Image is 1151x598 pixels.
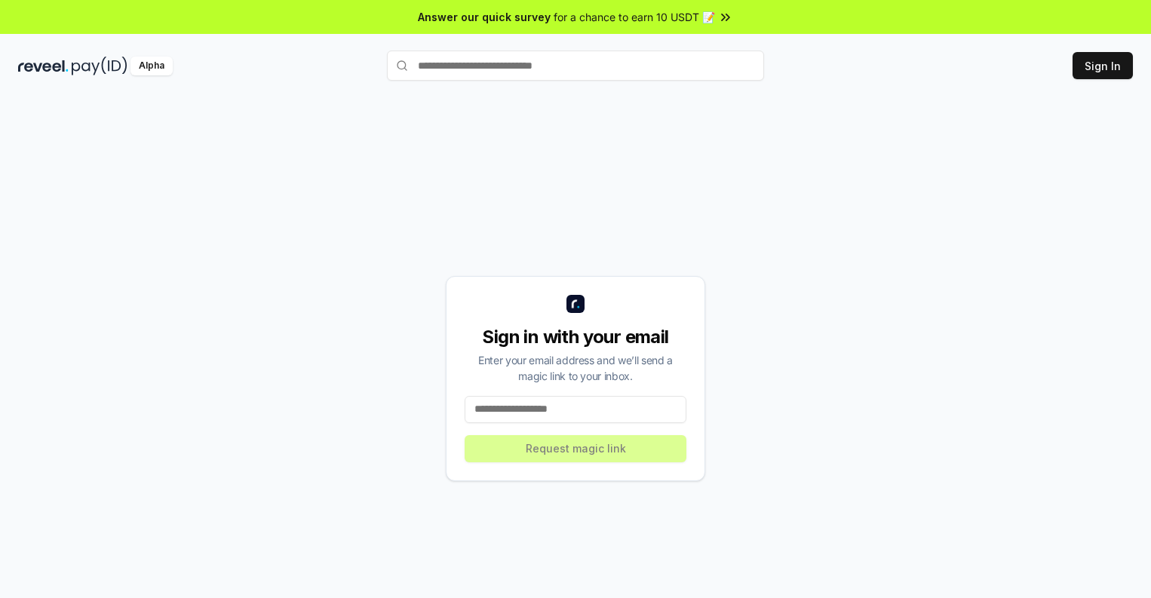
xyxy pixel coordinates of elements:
[465,352,686,384] div: Enter your email address and we’ll send a magic link to your inbox.
[18,57,69,75] img: reveel_dark
[566,295,585,313] img: logo_small
[72,57,127,75] img: pay_id
[130,57,173,75] div: Alpha
[418,9,551,25] span: Answer our quick survey
[554,9,715,25] span: for a chance to earn 10 USDT 📝
[1073,52,1133,79] button: Sign In
[465,325,686,349] div: Sign in with your email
